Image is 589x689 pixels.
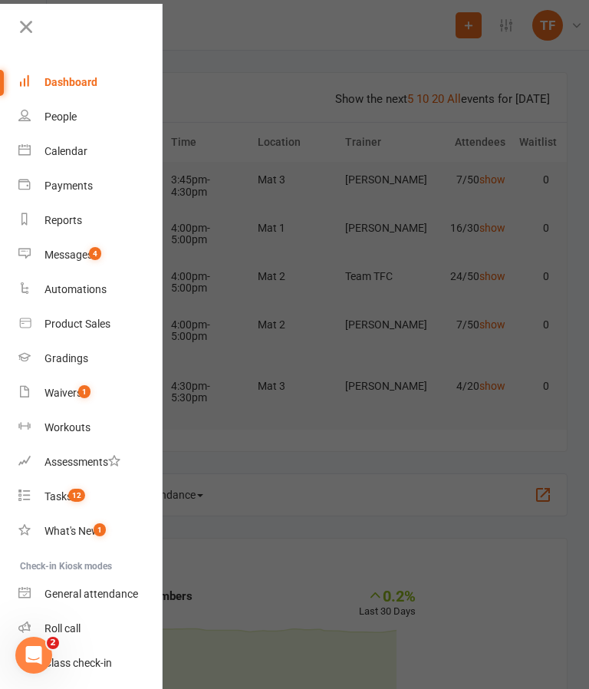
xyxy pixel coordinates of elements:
[18,612,163,646] a: Roll call
[18,134,163,169] a: Calendar
[18,577,163,612] a: General attendance kiosk mode
[18,272,163,307] a: Automations
[18,646,163,681] a: Class kiosk mode
[44,421,90,434] div: Workouts
[18,480,163,514] a: Tasks 12
[44,657,112,669] div: Class check-in
[89,247,101,260] span: 4
[18,445,163,480] a: Assessments
[94,523,106,536] span: 1
[44,490,72,503] div: Tasks
[18,238,163,272] a: Messages 4
[44,622,81,635] div: Roll call
[44,249,93,261] div: Messages
[18,203,163,238] a: Reports
[78,385,90,398] span: 1
[18,410,163,445] a: Workouts
[44,283,107,295] div: Automations
[44,456,120,468] div: Assessments
[44,352,88,364] div: Gradings
[18,376,163,410] a: Waivers 1
[47,637,59,649] span: 2
[15,637,52,674] iframe: Intercom live chat
[44,110,77,123] div: People
[18,341,163,376] a: Gradings
[44,76,97,88] div: Dashboard
[44,525,100,537] div: What's New
[68,489,85,502] span: 12
[18,100,163,134] a: People
[18,514,163,549] a: What's New1
[18,169,163,203] a: Payments
[18,307,163,341] a: Product Sales
[44,387,82,399] div: Waivers
[44,145,87,157] div: Calendar
[18,65,163,100] a: Dashboard
[44,318,110,330] div: Product Sales
[44,214,82,226] div: Reports
[44,588,138,600] div: General attendance
[44,180,93,192] div: Payments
